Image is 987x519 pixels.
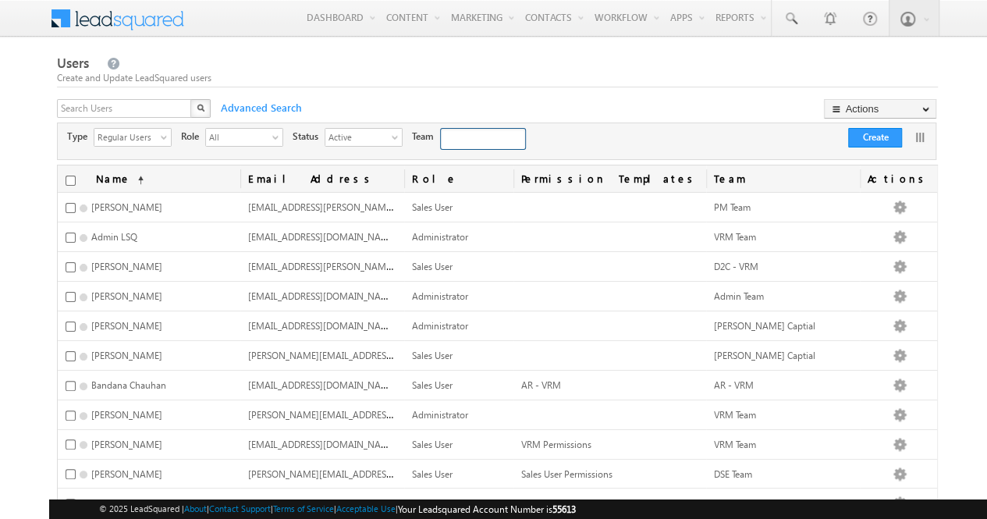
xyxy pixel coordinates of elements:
[57,99,193,118] input: Search Users
[412,130,440,144] span: Team
[181,130,205,144] span: Role
[412,201,453,213] span: Sales User
[248,289,397,302] span: [EMAIL_ADDRESS][DOMAIN_NAME]
[248,229,397,243] span: [EMAIL_ADDRESS][DOMAIN_NAME]
[206,129,270,144] span: All
[184,503,207,514] a: About
[714,350,815,361] span: [PERSON_NAME] Captial
[248,348,468,361] span: [PERSON_NAME][EMAIL_ADDRESS][DOMAIN_NAME]
[99,502,576,517] span: © 2025 LeadSquared | | | | |
[706,165,860,192] span: Team
[57,71,938,85] div: Create and Update LeadSquared users
[552,503,576,515] span: 55613
[412,468,453,480] span: Sales User
[521,379,561,391] span: AR - VRM
[848,128,902,148] button: Create
[94,129,158,144] span: Regular Users
[91,261,162,272] span: [PERSON_NAME]
[209,503,271,514] a: Contact Support
[248,437,397,450] span: [EMAIL_ADDRESS][DOMAIN_NAME]
[248,259,468,272] span: [EMAIL_ADDRESS][PERSON_NAME][DOMAIN_NAME]
[412,290,468,302] span: Administrator
[412,439,453,450] span: Sales User
[714,261,758,272] span: D2C - VRM
[714,439,756,450] span: VRM Team
[392,133,404,141] span: select
[714,497,764,509] span: Admin Team
[412,231,468,243] span: Administrator
[513,165,706,192] span: Permission Templates
[91,409,162,421] span: [PERSON_NAME]
[412,320,468,332] span: Administrator
[412,409,468,421] span: Administrator
[824,99,936,119] button: Actions
[714,409,756,421] span: VRM Team
[91,379,166,391] span: Bandana Chauhan
[57,54,89,72] span: Users
[412,379,453,391] span: Sales User
[398,503,576,515] span: Your Leadsquared Account Number is
[714,201,751,213] span: PM Team
[412,497,468,509] span: Administrator
[91,350,162,361] span: [PERSON_NAME]
[248,467,468,480] span: [PERSON_NAME][EMAIL_ADDRESS][DOMAIN_NAME]
[91,231,137,243] span: Admin LSQ
[67,130,94,144] span: Type
[91,439,162,450] span: [PERSON_NAME]
[213,101,307,115] span: Advanced Search
[404,165,513,192] a: Role
[714,379,754,391] span: AR - VRM
[91,497,162,509] span: [PERSON_NAME]
[91,201,162,213] span: [PERSON_NAME]
[248,318,397,332] span: [EMAIL_ADDRESS][DOMAIN_NAME]
[91,320,162,332] span: [PERSON_NAME]
[240,165,404,192] a: Email Address
[273,503,334,514] a: Terms of Service
[714,231,756,243] span: VRM Team
[131,174,144,187] span: (sorted ascending)
[521,468,612,480] span: Sales User Permissions
[197,104,204,112] img: Search
[325,129,389,144] span: Active
[161,133,173,141] span: select
[91,290,162,302] span: [PERSON_NAME]
[714,320,815,332] span: [PERSON_NAME] Captial
[714,468,752,480] span: DSE Team
[88,165,151,192] a: Name
[412,261,453,272] span: Sales User
[248,378,397,391] span: [EMAIL_ADDRESS][DOMAIN_NAME]
[248,200,468,213] span: [EMAIL_ADDRESS][PERSON_NAME][DOMAIN_NAME]
[272,133,285,141] span: select
[714,290,764,302] span: Admin Team
[521,439,591,450] span: VRM Permissions
[293,130,325,144] span: Status
[412,350,453,361] span: Sales User
[336,503,396,514] a: Acceptable Use
[248,407,539,421] span: [PERSON_NAME][EMAIL_ADDRESS][PERSON_NAME][DOMAIN_NAME]
[91,468,162,480] span: [PERSON_NAME]
[860,165,937,192] span: Actions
